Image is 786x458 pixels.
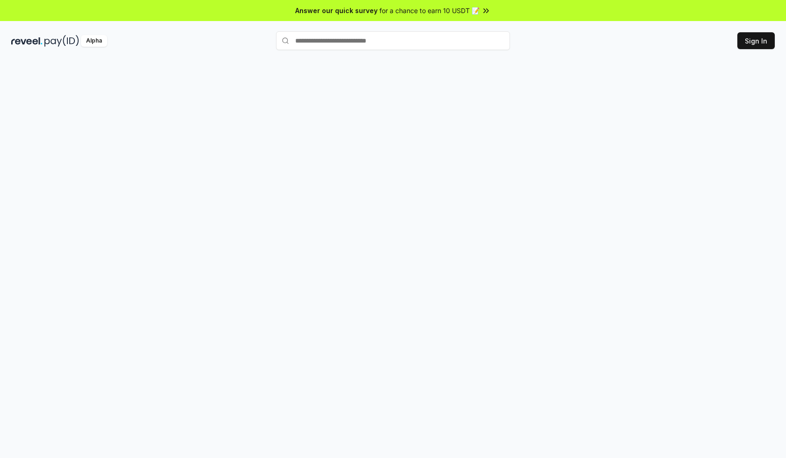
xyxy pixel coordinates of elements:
[295,6,378,15] span: Answer our quick survey
[81,35,107,47] div: Alpha
[11,35,43,47] img: reveel_dark
[737,32,775,49] button: Sign In
[44,35,79,47] img: pay_id
[379,6,480,15] span: for a chance to earn 10 USDT 📝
